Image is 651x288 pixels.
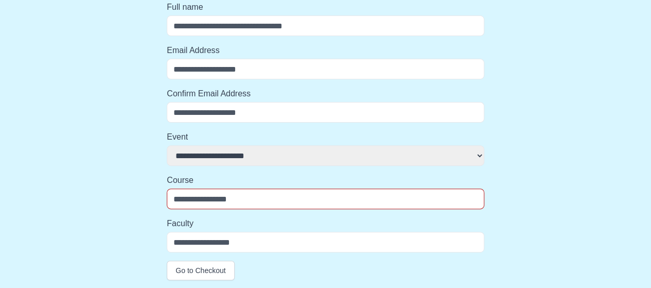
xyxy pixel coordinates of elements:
button: Go to Checkout [167,261,234,280]
label: Full name [167,1,484,13]
label: Faculty [167,217,484,230]
label: Course [167,174,484,187]
label: Confirm Email Address [167,88,484,100]
label: Email Address [167,44,484,57]
label: Event [167,131,484,143]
